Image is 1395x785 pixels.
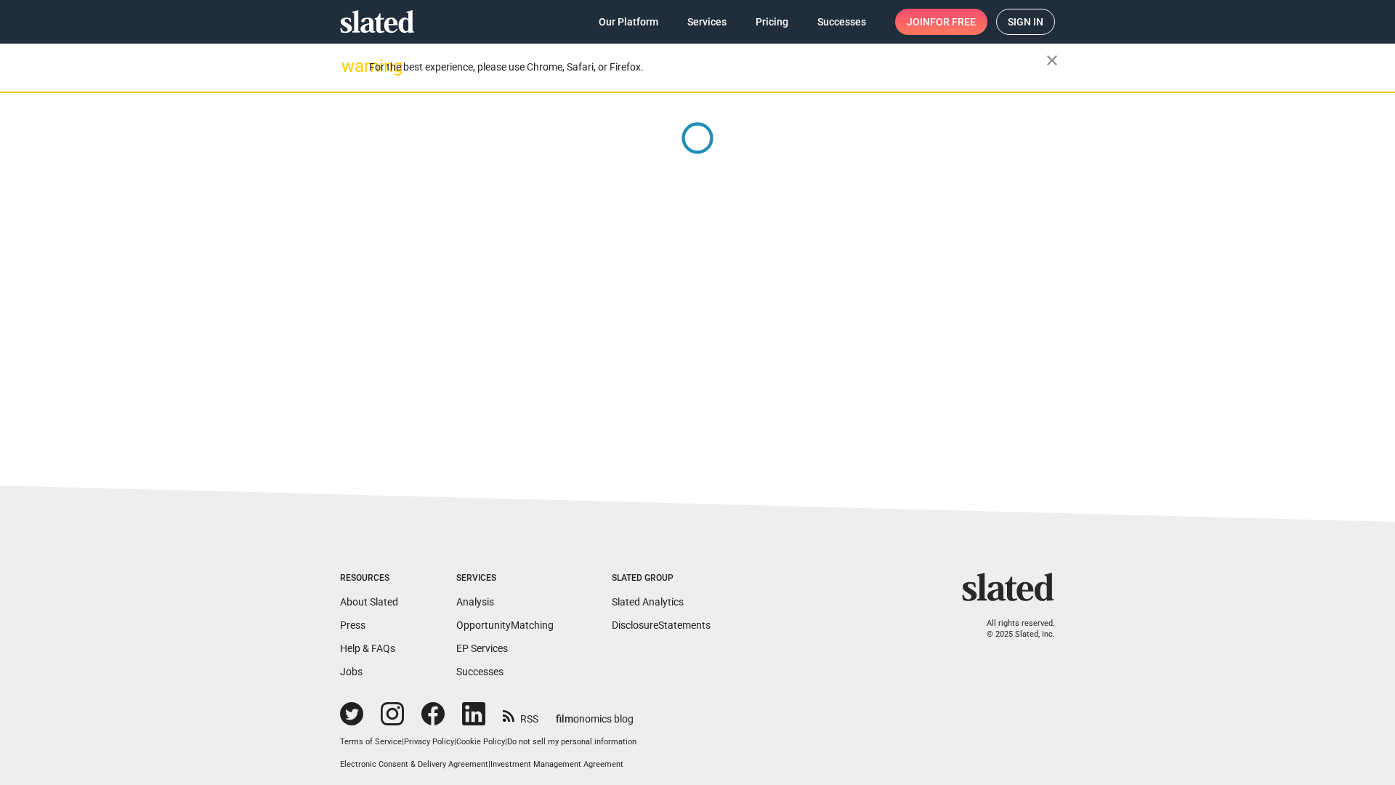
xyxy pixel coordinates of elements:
[1008,9,1043,34] span: Sign in
[556,701,634,726] a: filmonomics blog
[488,760,490,769] span: |
[456,643,508,654] a: EP Services
[907,9,976,35] span: Join
[340,643,395,654] a: Help & FAQs
[599,9,658,35] span: Our Platform
[340,666,363,677] a: Jobs
[340,760,488,769] a: Electronic Consent & Delivery Agreement
[505,737,507,746] span: |
[1043,52,1061,69] mat-icon: close
[930,9,976,35] span: for free
[806,9,878,35] a: Successes
[340,596,398,608] a: About Slated
[676,9,738,35] a: Services
[971,619,1055,640] p: All rights reserved. © 2025 Slated, Inc.
[456,666,504,677] a: Successes
[340,619,365,631] a: Press
[341,57,359,75] mat-icon: warning
[456,619,554,631] a: OpportunityMatching
[895,9,987,35] a: Joinfor free
[490,760,623,769] a: Investment Management Agreement
[340,573,398,584] div: Resources
[456,596,494,608] a: Analysis
[456,573,554,584] div: Services
[817,9,866,35] span: Successes
[612,573,711,584] div: Slated Group
[996,9,1055,35] a: Sign in
[503,704,538,726] a: RSS
[507,737,636,748] button: Do not sell my personal information
[454,737,456,746] span: |
[340,737,402,746] a: Terms of Service
[687,9,727,35] span: Services
[556,713,573,725] span: film
[456,737,505,746] a: Cookie Policy
[402,737,404,746] span: |
[744,9,800,35] a: Pricing
[369,57,1046,77] div: For the best experience, please use Chrome, Safari, or Firefox.
[612,596,684,608] a: Slated Analytics
[612,619,711,631] a: DisclosureStatements
[756,9,788,35] span: Pricing
[587,9,670,35] a: Our Platform
[404,737,454,746] a: Privacy Policy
